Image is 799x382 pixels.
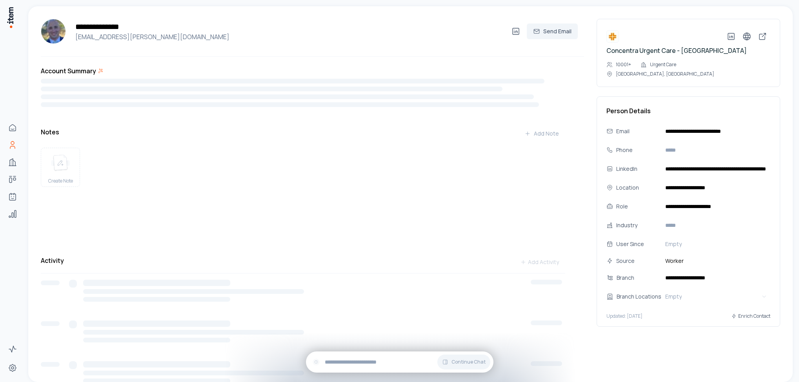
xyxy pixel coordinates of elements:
p: 10001+ [616,62,631,68]
a: Companies [5,154,20,170]
h3: Activity [41,256,64,265]
span: Worker [662,257,770,265]
p: Urgent Care [650,62,676,68]
span: Create Note [48,178,73,184]
img: create note [51,154,70,172]
div: Branch Locations [617,292,667,301]
button: Empty [662,238,770,250]
a: People [5,137,20,153]
img: Jareth Cardoso [41,19,66,44]
div: Branch [617,273,667,282]
a: Activity [5,341,20,357]
button: Add Note [518,126,565,141]
img: Concentra Urgent Care - Elm Hill Pike [606,30,619,43]
button: Enrich Contact [731,309,770,323]
p: Updated: [DATE] [606,313,642,319]
div: Continue Chat [306,351,493,373]
h3: Notes [41,127,59,137]
div: Add Note [524,130,559,138]
a: Home [5,120,20,136]
h3: Account Summary [41,66,96,76]
button: Send Email [527,24,578,39]
span: Continue Chat [451,359,486,365]
button: create noteCreate Note [41,148,80,187]
a: Deals [5,172,20,187]
div: Role [616,202,659,211]
div: Location [616,183,659,192]
a: Analytics [5,206,20,222]
h4: [EMAIL_ADDRESS][PERSON_NAME][DOMAIN_NAME] [72,32,508,42]
h3: Person Details [606,106,770,116]
button: Continue Chat [437,355,490,369]
div: Industry [616,221,659,230]
a: Concentra Urgent Care - [GEOGRAPHIC_DATA] [606,46,747,55]
a: Settings [5,360,20,376]
div: User Since [616,240,659,248]
span: Empty [665,240,682,248]
p: [GEOGRAPHIC_DATA], [GEOGRAPHIC_DATA] [616,71,714,77]
img: Item Brain Logo [6,6,14,29]
div: Email [616,127,659,136]
a: Agents [5,189,20,205]
div: LinkedIn [616,165,659,173]
div: Source [616,257,659,265]
div: Phone [616,146,659,154]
